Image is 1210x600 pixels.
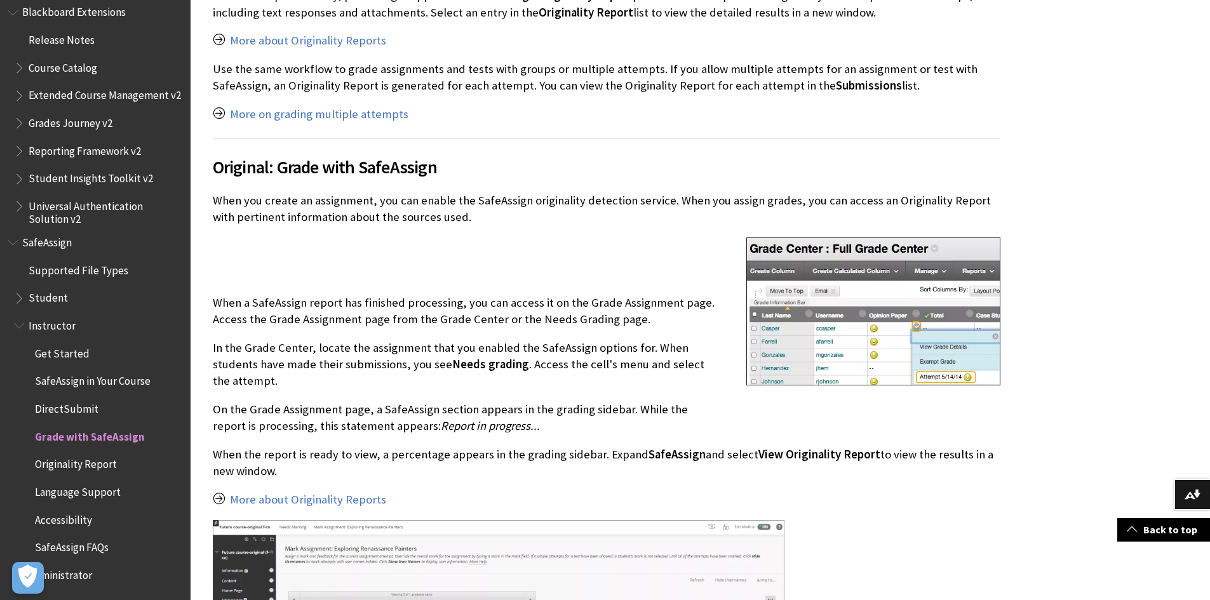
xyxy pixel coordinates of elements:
span: Release Notes [29,29,95,46]
a: More about Originality Reports [230,492,386,507]
span: Report in progress... [441,418,540,433]
p: On the Grade Assignment page, a SafeAssign section appears in the grading sidebar. While the repo... [213,401,1000,434]
a: More about Originality Reports [230,33,386,48]
span: View Originality Report [758,447,880,462]
span: Get Started [35,343,90,360]
nav: Book outline for Blackboard SafeAssign [8,232,183,586]
span: Course Catalog [29,57,97,74]
p: In the Grade Center, locate the assignment that you enabled the SafeAssign options for. When stud... [213,340,1000,390]
span: Originality Report [35,454,117,471]
span: Universal Authentication Solution v2 [29,196,182,225]
span: Student Insights Toolkit v2 [29,168,153,185]
span: Original: Grade with SafeAssign [213,154,1000,180]
span: SafeAssign [649,447,706,462]
span: Instructor [29,315,76,332]
a: More on grading multiple attempts [230,107,408,122]
span: DirectSubmit [35,398,98,415]
p: When a SafeAssign report has finished processing, you can access it on the Grade Assignment page.... [213,295,1000,328]
button: Open Preferences [12,562,44,594]
span: Administrator [29,564,92,582]
nav: Book outline for Blackboard Extensions [8,2,183,226]
span: Supported File Types [29,260,128,277]
p: When you create an assignment, you can enable the SafeAssign originality detection service. When ... [213,192,1000,225]
span: Submissions [836,78,902,93]
span: SafeAssign in Your Course [35,371,151,388]
a: Back to top [1117,518,1210,542]
span: Needs grading [452,357,529,371]
span: Originality Report [539,5,633,20]
span: SafeAssign FAQs [35,537,109,554]
span: Reporting Framework v2 [29,140,141,157]
p: Use the same workflow to grade assignments and tests with groups or multiple attempts. If you all... [213,61,1000,94]
span: Extended Course Management v2 [29,85,181,102]
span: Grade with SafeAssign [35,426,145,443]
span: Student [29,288,68,305]
span: SafeAssign [22,232,72,249]
p: When the report is ready to view, a percentage appears in the grading sidebar. Expand and select ... [213,446,1000,479]
span: Blackboard Extensions [22,2,126,19]
span: Grades Journey v2 [29,112,112,130]
span: Accessibility [35,509,92,526]
span: Language Support [35,481,121,498]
